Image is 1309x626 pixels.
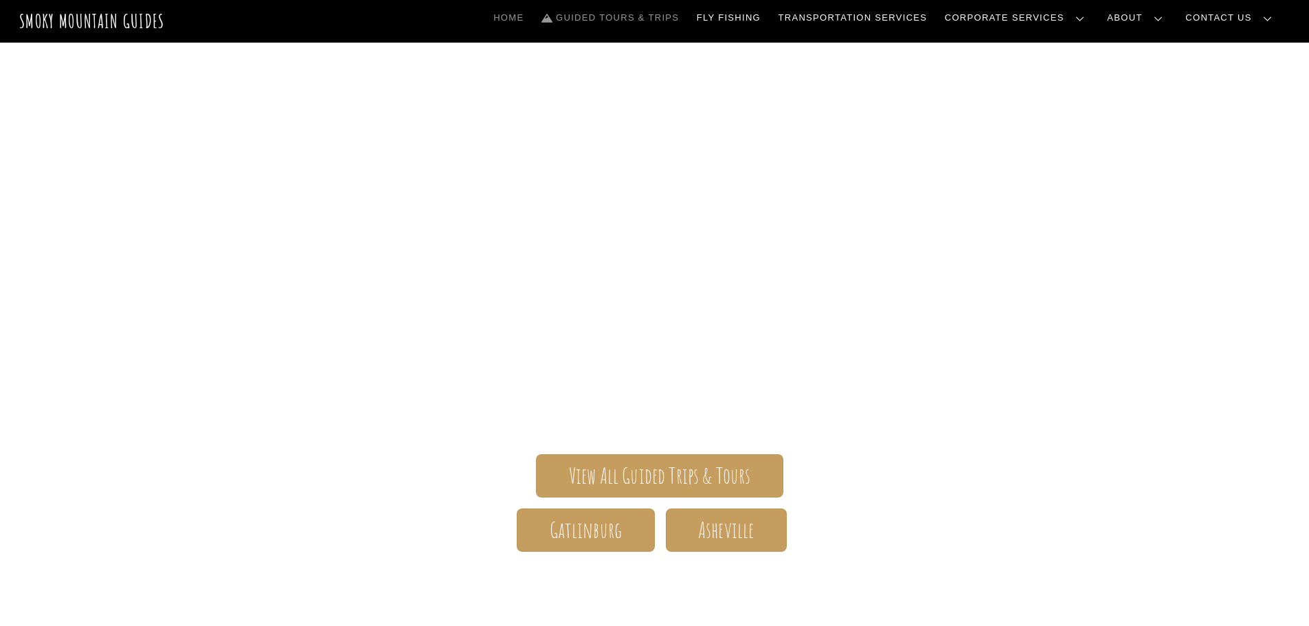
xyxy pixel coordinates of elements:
a: Guided Tours & Trips [536,3,684,32]
a: Transportation Services [773,3,932,32]
h1: Your adventure starts here. [256,574,1053,607]
a: Contact Us [1181,3,1283,32]
a: Smoky Mountain Guides [19,10,165,32]
span: Asheville [698,523,754,537]
a: View All Guided Trips & Tours [536,454,783,498]
a: About [1102,3,1174,32]
a: Corporate Services [939,3,1095,32]
span: Gatlinburg [550,523,623,537]
span: The ONLY one-stop, full Service Guide Company for the Gatlinburg and [GEOGRAPHIC_DATA] side of th... [256,307,1053,413]
a: Gatlinburg [517,508,654,552]
span: Smoky Mountain Guides [256,238,1053,307]
a: Fly Fishing [691,3,766,32]
a: Asheville [666,508,787,552]
a: Home [488,3,529,32]
span: View All Guided Trips & Tours [569,469,751,483]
